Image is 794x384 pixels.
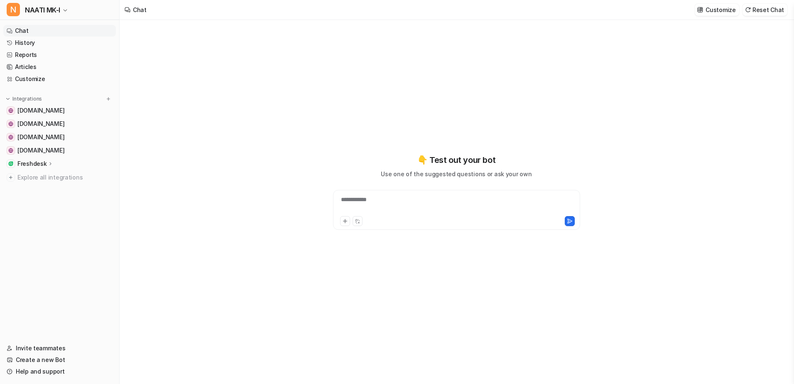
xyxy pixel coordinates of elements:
[695,4,739,16] button: Customize
[25,4,60,16] span: NAATI MK-I
[3,366,116,377] a: Help and support
[8,108,13,113] img: www.naati.com.au
[17,120,64,128] span: [DOMAIN_NAME]
[7,173,15,182] img: explore all integrations
[5,96,11,102] img: expand menu
[3,37,116,49] a: History
[8,148,13,153] img: learn.naati.com.au
[8,161,13,166] img: Freshdesk
[3,131,116,143] a: my.naati.com.au[DOMAIN_NAME]
[743,4,787,16] button: Reset Chat
[3,95,44,103] button: Integrations
[8,135,13,140] img: my.naati.com.au
[745,7,751,13] img: reset
[381,170,532,178] p: Use one of the suggested questions or ask your own
[3,342,116,354] a: Invite teammates
[417,154,495,166] p: 👇 Test out your bot
[7,3,20,16] span: N
[17,146,64,155] span: [DOMAIN_NAME]
[3,25,116,37] a: Chat
[3,145,116,156] a: learn.naati.com.au[DOMAIN_NAME]
[706,5,735,14] p: Customize
[3,61,116,73] a: Articles
[17,171,113,184] span: Explore all integrations
[3,354,116,366] a: Create a new Bot
[8,121,13,126] img: www.freshworks.com
[3,73,116,85] a: Customize
[3,118,116,130] a: www.freshworks.com[DOMAIN_NAME]
[12,96,42,102] p: Integrations
[3,49,116,61] a: Reports
[17,160,47,168] p: Freshdesk
[3,172,116,183] a: Explore all integrations
[17,133,64,141] span: [DOMAIN_NAME]
[697,7,703,13] img: customize
[17,106,64,115] span: [DOMAIN_NAME]
[3,105,116,116] a: www.naati.com.au[DOMAIN_NAME]
[105,96,111,102] img: menu_add.svg
[133,5,147,14] div: Chat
